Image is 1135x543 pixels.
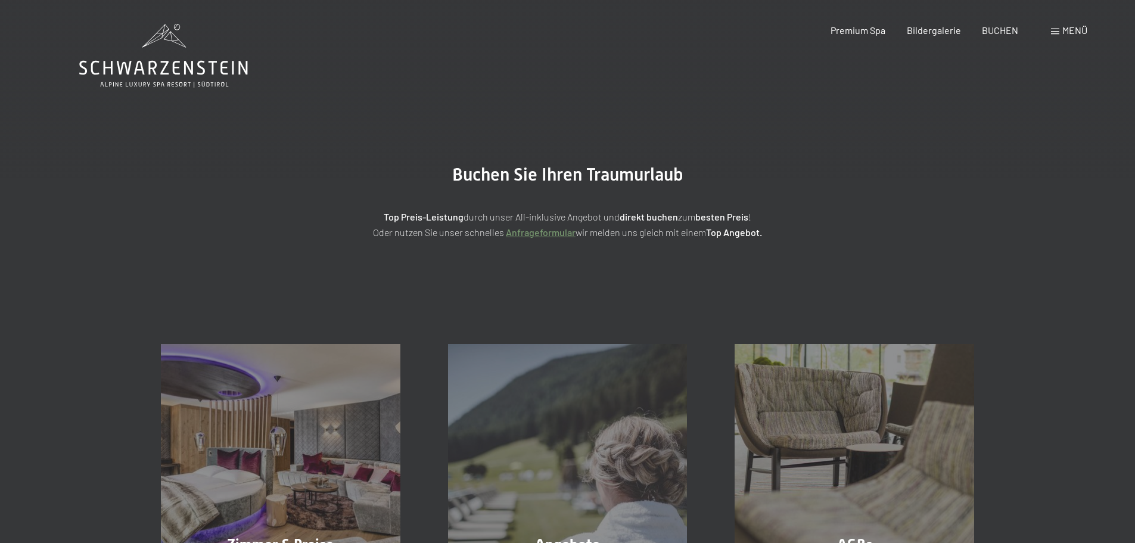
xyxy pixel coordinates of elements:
[982,24,1018,36] a: BUCHEN
[384,211,464,222] strong: Top Preis-Leistung
[1062,24,1087,36] span: Menü
[620,211,678,222] strong: direkt buchen
[831,24,885,36] a: Premium Spa
[907,24,961,36] a: Bildergalerie
[270,209,866,240] p: durch unser All-inklusive Angebot und zum ! Oder nutzen Sie unser schnelles wir melden uns gleich...
[506,226,576,238] a: Anfrageformular
[706,226,762,238] strong: Top Angebot.
[452,164,683,185] span: Buchen Sie Ihren Traumurlaub
[695,211,748,222] strong: besten Preis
